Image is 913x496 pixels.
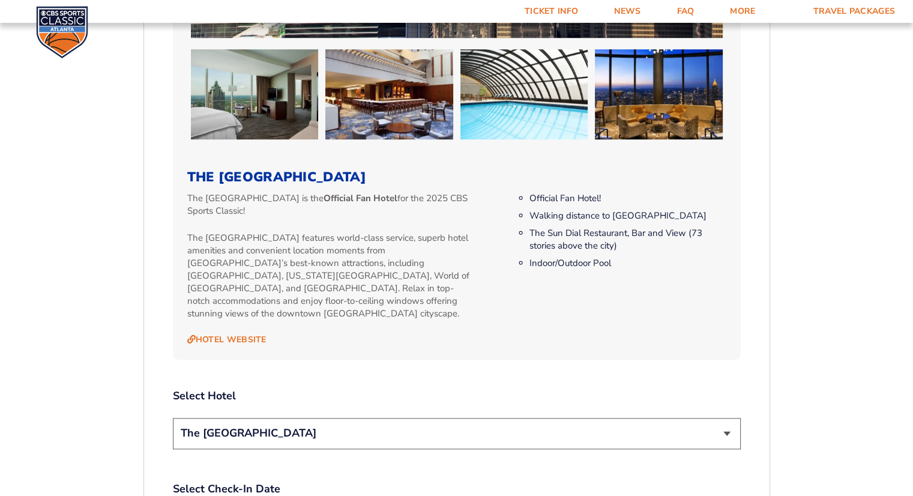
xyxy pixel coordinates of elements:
[529,192,726,205] li: Official Fan Hotel!
[529,227,726,252] li: The Sun Dial Restaurant, Bar and View (73 stories above the city)
[191,49,319,139] img: The Westin Peachtree Plaza Atlanta
[187,232,475,320] p: The [GEOGRAPHIC_DATA] features world-class service, superb hotel amenities and convenient locatio...
[187,169,726,185] h3: The [GEOGRAPHIC_DATA]
[529,257,726,270] li: Indoor/Outdoor Pool
[324,192,397,204] strong: Official Fan Hotel
[173,389,741,404] label: Select Hotel
[595,49,723,139] img: The Westin Peachtree Plaza Atlanta
[187,192,475,217] p: The [GEOGRAPHIC_DATA] is the for the 2025 CBS Sports Classic!
[325,49,453,139] img: The Westin Peachtree Plaza Atlanta
[36,6,88,58] img: CBS Sports Classic
[187,334,267,345] a: Hotel Website
[460,49,588,139] img: The Westin Peachtree Plaza Atlanta
[529,210,726,222] li: Walking distance to [GEOGRAPHIC_DATA]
